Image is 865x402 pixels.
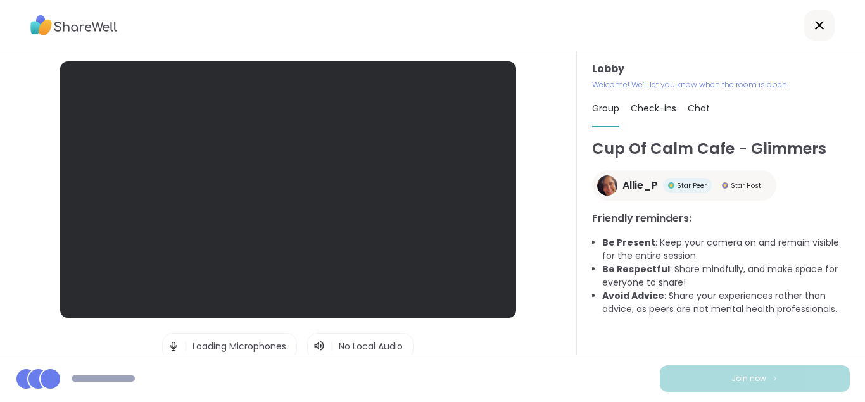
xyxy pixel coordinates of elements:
img: Star Peer [668,182,674,189]
img: Microphone [168,334,179,359]
span: Loading Microphones [193,340,286,353]
h3: Friendly reminders: [592,211,850,226]
b: Avoid Advice [602,289,664,302]
p: Welcome! We’ll let you know when the room is open. [592,79,850,91]
img: Star Host [722,182,728,189]
span: Allie_P [622,178,658,193]
h3: Lobby [592,61,850,77]
b: Be Present [602,236,655,249]
button: Join now [660,365,850,392]
span: Group [592,102,619,115]
span: | [184,334,187,359]
span: Star Peer [677,181,707,191]
img: ShareWell Logo [30,11,117,40]
li: : Share your experiences rather than advice, as peers are not mental health professionals. [602,289,850,316]
img: Allie_P [597,175,617,196]
b: Be Respectful [602,263,670,275]
span: No Local Audio [339,340,403,353]
span: Check-ins [631,102,676,115]
img: ShareWell Logomark [771,375,779,382]
a: Allie_PAllie_PStar PeerStar PeerStar HostStar Host [592,170,776,201]
span: Join now [731,373,766,384]
li: : Keep your camera on and remain visible for the entire session. [602,236,850,263]
li: : Share mindfully, and make space for everyone to share! [602,263,850,289]
span: | [331,339,334,354]
span: Star Host [731,181,761,191]
span: Chat [688,102,710,115]
h1: Cup Of Calm Cafe - Glimmers [592,137,850,160]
